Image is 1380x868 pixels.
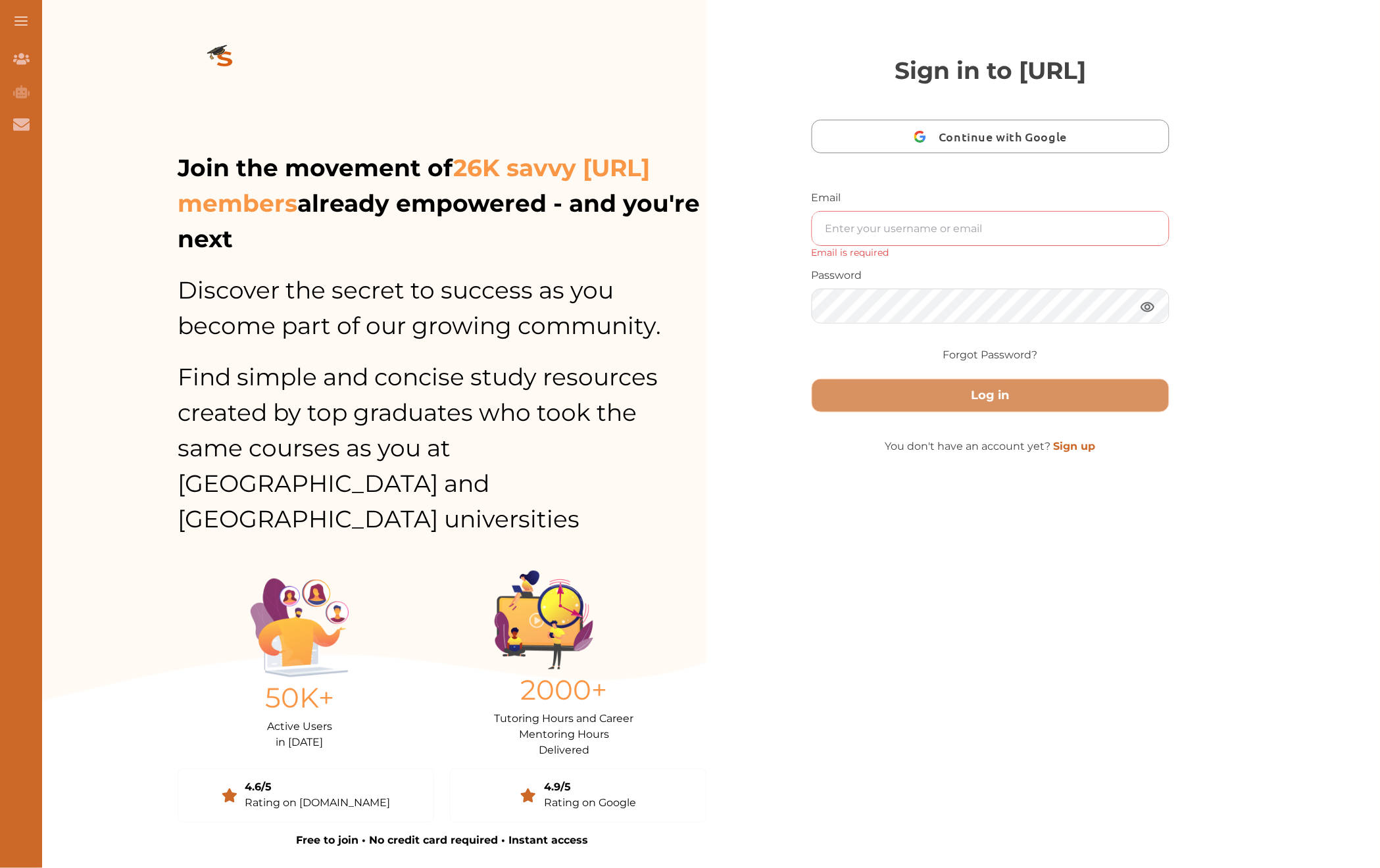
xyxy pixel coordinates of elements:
[178,256,706,343] p: Discover the secret to success as you become part of our growing community.
[178,343,706,537] p: Find simple and concise study resources created by top graduates who took the same courses as you...
[178,833,706,849] p: Free to join • No credit card required • Instant access
[178,769,434,823] a: 4.6/5Rating on [DOMAIN_NAME]
[812,120,1170,153] button: Continue with Google
[544,796,636,811] div: Rating on Google
[943,347,1038,363] a: Forgot Password?
[812,190,1170,206] p: Email
[495,571,593,669] img: Group%201403.ccdcecb8.png
[450,769,706,823] a: 4.9/5Rating on Google
[812,246,1170,260] div: Email is required
[251,579,349,677] img: Illustration.25158f3c.png
[245,780,391,796] div: 4.6/5
[178,150,704,256] p: Join the movement of already empowered - and you're next
[812,212,1169,245] input: Enter your username or email
[812,268,1170,283] p: Password
[495,711,634,758] p: Tutoring Hours and Career Mentoring Hours Delivered
[812,379,1170,412] button: Log in
[812,53,1170,88] p: Sign in to [URL]
[1140,299,1156,315] img: eye.3286bcf0.webp
[178,24,272,97] img: logo
[251,719,349,750] p: Active Users in [DATE]
[251,677,349,719] p: 50K+
[495,669,634,711] p: 2000+
[544,780,636,796] div: 4.9/5
[1054,440,1096,452] a: Sign up
[812,439,1170,454] p: You don't have an account yet?
[939,121,1074,152] span: Continue with Google
[245,796,391,811] div: Rating on [DOMAIN_NAME]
